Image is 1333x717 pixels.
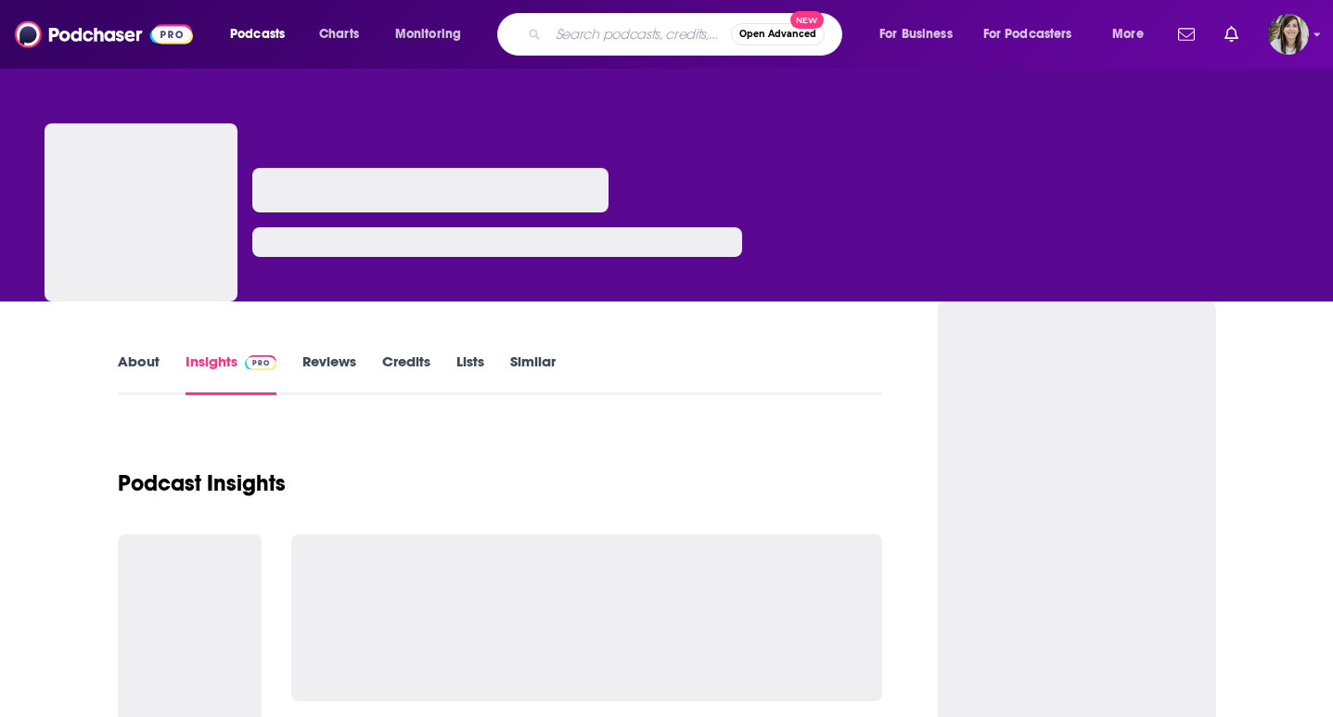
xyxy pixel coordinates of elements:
img: Podchaser Pro [245,355,277,370]
a: Similar [510,352,556,395]
span: Podcasts [230,21,285,47]
span: Logged in as devinandrade [1268,14,1309,55]
div: Search podcasts, credits, & more... [515,13,860,56]
img: User Profile [1268,14,1309,55]
button: Open AdvancedNew [731,23,825,45]
span: Charts [319,21,359,47]
button: open menu [971,19,1099,49]
img: Podchaser - Follow, Share and Rate Podcasts [15,17,193,52]
a: Lists [456,352,484,395]
a: Show notifications dropdown [1171,19,1202,50]
input: Search podcasts, credits, & more... [548,19,731,49]
span: New [790,11,824,29]
button: open menu [382,19,485,49]
span: More [1112,21,1144,47]
span: Open Advanced [739,30,816,39]
a: Credits [382,352,430,395]
a: Charts [307,19,370,49]
button: open menu [217,19,309,49]
span: For Business [879,21,953,47]
h1: Podcast Insights [118,469,286,497]
a: InsightsPodchaser Pro [186,352,277,395]
button: open menu [866,19,976,49]
button: open menu [1099,19,1167,49]
span: For Podcasters [983,21,1072,47]
button: Show profile menu [1268,14,1309,55]
a: About [118,352,160,395]
a: Reviews [302,352,356,395]
span: Monitoring [395,21,461,47]
a: Show notifications dropdown [1217,19,1246,50]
